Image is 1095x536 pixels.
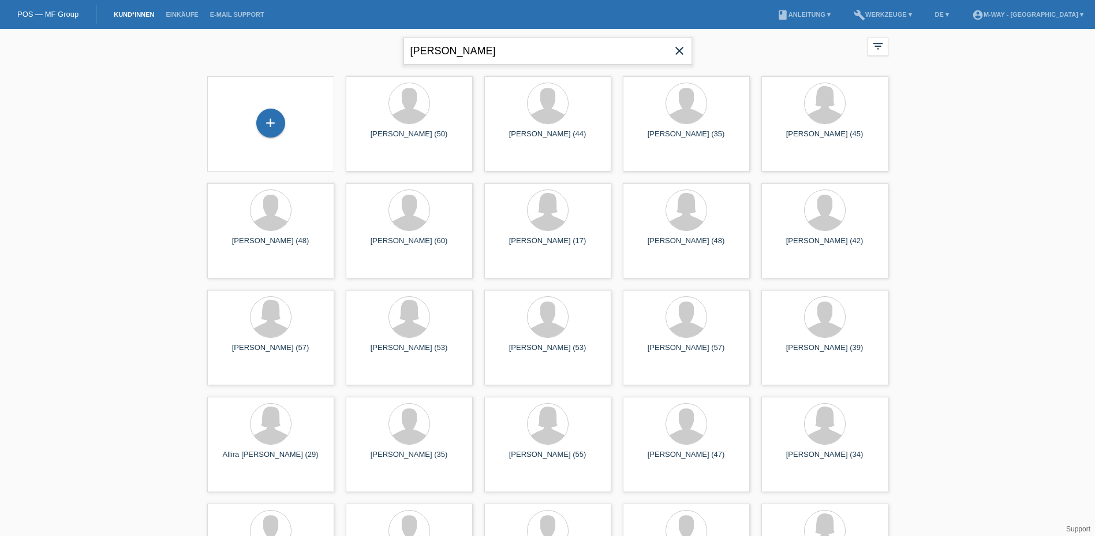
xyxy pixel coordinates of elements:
div: [PERSON_NAME] (35) [355,450,464,468]
div: Allira [PERSON_NAME] (29) [216,450,325,468]
div: [PERSON_NAME] (53) [355,343,464,362]
i: book [777,9,788,21]
div: [PERSON_NAME] (45) [771,129,879,148]
a: account_circlem-way - [GEOGRAPHIC_DATA] ▾ [966,11,1089,18]
i: filter_list [872,40,884,53]
div: [PERSON_NAME] (48) [632,236,741,255]
input: Suche... [403,38,692,65]
a: DE ▾ [929,11,955,18]
div: [PERSON_NAME] (48) [216,236,325,255]
a: POS — MF Group [17,10,79,18]
i: build [854,9,865,21]
div: [PERSON_NAME] (34) [771,450,879,468]
i: close [672,44,686,58]
div: [PERSON_NAME] (57) [216,343,325,362]
div: [PERSON_NAME] (47) [632,450,741,468]
a: Support [1066,525,1090,533]
a: buildWerkzeuge ▾ [848,11,918,18]
div: Kund*in hinzufügen [257,113,285,133]
i: account_circle [972,9,984,21]
div: [PERSON_NAME] (57) [632,343,741,362]
a: Kund*innen [108,11,160,18]
a: bookAnleitung ▾ [771,11,836,18]
div: [PERSON_NAME] (60) [355,236,464,255]
div: [PERSON_NAME] (55) [494,450,602,468]
div: [PERSON_NAME] (42) [771,236,879,255]
div: [PERSON_NAME] (50) [355,129,464,148]
a: Einkäufe [160,11,204,18]
div: [PERSON_NAME] (17) [494,236,602,255]
div: [PERSON_NAME] (53) [494,343,602,362]
div: [PERSON_NAME] (44) [494,129,602,148]
div: [PERSON_NAME] (35) [632,129,741,148]
div: [PERSON_NAME] (39) [771,343,879,362]
a: E-Mail Support [204,11,270,18]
